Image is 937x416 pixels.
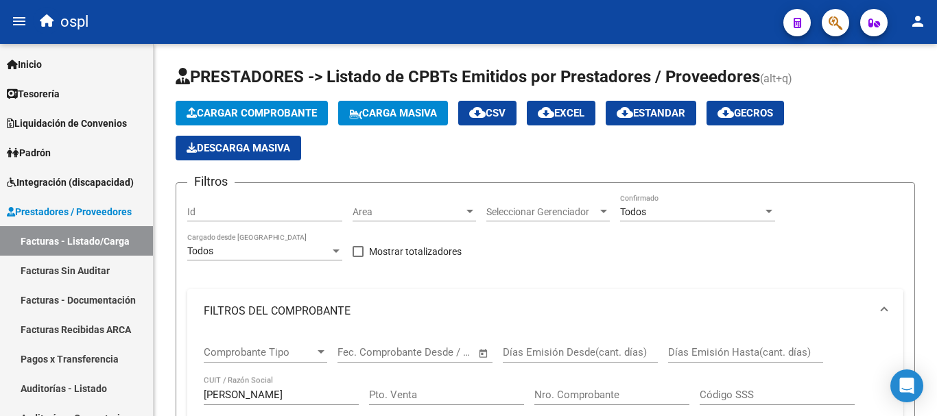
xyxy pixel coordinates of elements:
app-download-masive: Descarga masiva de comprobantes (adjuntos) [176,136,301,160]
span: Mostrar totalizadores [369,243,462,260]
input: Fecha inicio [337,346,393,358]
button: EXCEL [527,101,595,125]
mat-icon: cloud_download [538,104,554,121]
span: Estandar [617,107,685,119]
span: (alt+q) [760,72,792,85]
span: Seleccionar Gerenciador [486,206,597,218]
div: Open Intercom Messenger [890,369,923,402]
span: Integración (discapacidad) [7,175,134,190]
button: Open calendar [476,345,492,361]
span: Comprobante Tipo [204,346,315,358]
span: CSV [469,107,506,119]
mat-icon: person [910,13,926,29]
span: EXCEL [538,107,584,119]
button: Gecros [707,101,784,125]
span: Padrón [7,145,51,160]
h3: Filtros [187,172,235,191]
button: Carga Masiva [338,101,448,125]
mat-icon: cloud_download [469,104,486,121]
button: Estandar [606,101,696,125]
mat-icon: cloud_download [717,104,734,121]
span: Descarga Masiva [187,142,290,154]
span: Todos [187,245,213,256]
input: Fecha fin [405,346,472,358]
mat-panel-title: FILTROS DEL COMPROBANTE [204,304,870,319]
span: Gecros [717,107,773,119]
span: Tesorería [7,86,60,101]
span: Carga Masiva [349,107,437,119]
mat-icon: menu [11,13,27,29]
button: Cargar Comprobante [176,101,328,125]
span: Prestadores / Proveedores [7,204,132,219]
span: Inicio [7,57,42,72]
button: Descarga Masiva [176,136,301,160]
mat-expansion-panel-header: FILTROS DEL COMPROBANTE [187,289,903,333]
span: Liquidación de Convenios [7,116,127,131]
mat-icon: cloud_download [617,104,633,121]
span: Area [353,206,464,218]
button: CSV [458,101,517,125]
span: Todos [620,206,646,217]
span: PRESTADORES -> Listado de CPBTs Emitidos por Prestadores / Proveedores [176,67,760,86]
span: ospl [60,7,88,37]
span: Cargar Comprobante [187,107,317,119]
